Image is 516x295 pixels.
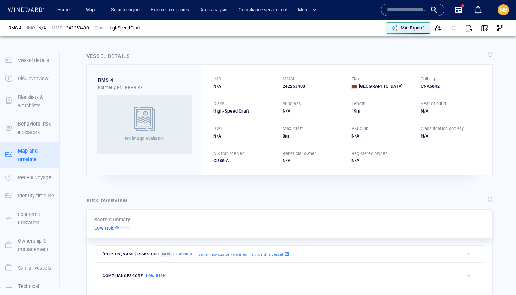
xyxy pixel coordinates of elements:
[351,150,387,157] p: Registered owner
[0,242,59,248] a: Ownership & management
[213,133,274,139] div: N/A
[108,4,142,16] a: Search engine
[213,108,274,114] div: High-Speed Craft
[401,25,425,31] p: MAI Expert™
[98,85,191,91] div: Formerly: ENTERPRISE
[18,264,51,272] p: Similar vessels
[492,20,508,36] button: Visual Link Analysis
[283,83,343,89] div: 242253400
[0,187,59,205] button: Identity timeline
[52,4,75,16] button: Home
[94,215,130,224] p: Score summary
[125,136,164,141] span: No image available
[496,3,510,17] button: MB
[356,108,360,114] span: m
[500,7,507,13] span: MB
[103,274,166,278] span: compliance score -
[283,108,343,114] div: N/A
[83,4,100,16] a: Map
[351,76,360,82] p: Flag
[461,20,477,36] button: Export report
[18,192,54,200] p: Identity timeline
[66,25,89,31] div: 242253400
[18,237,54,254] p: Ownership & management
[213,76,222,82] p: IMO
[148,4,192,16] button: Explore companies
[283,76,294,82] p: MMSI
[351,157,412,164] div: N/A
[421,101,446,107] p: Year of build
[18,147,54,164] p: Map and timeline
[283,157,343,164] div: N/A
[161,252,172,257] span: New
[27,25,36,31] p: IMO
[199,250,289,258] a: Set a new custom defined risk for this vessel
[54,4,72,16] a: Home
[477,20,492,36] button: View on map
[173,252,193,256] span: Low risk
[18,74,49,83] p: Risk overview
[430,20,446,36] button: Add to vessel list
[98,76,113,84] div: RMS 4
[0,75,59,82] a: Risk overview
[0,98,59,104] a: Blacklists & watchlists
[103,252,193,257] span: [PERSON_NAME] risk score -
[283,150,316,157] p: Beneficial owner
[95,25,105,31] p: Class
[213,101,224,107] p: Class
[0,232,59,259] button: Ownership & management
[199,251,283,257] p: Set a new custom defined risk for this vessel
[474,6,482,14] div: Notification center
[0,264,59,271] a: Similar vessels
[8,25,21,31] div: RMS 4
[108,25,140,31] div: HighSpeedCraft
[486,263,511,290] iframe: Chat
[236,4,290,16] a: Compliance service tool
[0,205,59,232] button: Economic utilization
[213,150,244,157] p: AIS transceiver
[421,133,482,139] div: N/A
[0,51,59,69] button: Vessel details
[38,25,46,31] span: N/A
[213,158,229,163] span: Class-A
[0,215,59,221] a: Economic utilization
[0,142,59,169] button: Map and timeline
[0,259,59,277] button: Similar vessels
[18,56,49,65] p: Vessel details
[94,224,114,232] p: Low risk
[18,93,54,110] p: Blacklists & watchlists
[421,83,482,89] div: CNA5842
[198,4,230,16] a: Area analysis
[0,151,59,158] a: Map and timeline
[351,101,366,107] p: Length
[298,6,317,14] span: More
[0,168,59,187] button: Recent voyage
[213,83,221,89] span: N/A
[0,287,59,293] a: Technical details
[86,52,130,60] div: Vessel details
[421,108,482,114] div: N/A
[351,108,356,114] span: 19
[283,133,285,139] span: 0
[0,192,59,199] a: Identity timeline
[80,4,103,16] button: Map
[213,126,223,132] p: DWT
[0,115,59,142] button: Behavioral risk indicators
[0,69,59,88] button: Risk overview
[283,126,303,132] p: Max. draft
[0,125,59,131] a: Behavioral risk indicators
[359,83,402,89] span: [GEOGRAPHIC_DATA]
[52,25,63,31] p: MMSI
[351,126,369,132] p: P&I Club
[351,133,412,139] div: N/A
[18,173,51,182] p: Recent voyage
[18,120,54,137] p: Behavioral risk indicators
[283,101,301,107] p: Subclass
[146,274,166,278] span: Low risk
[0,174,59,181] a: Recent voyage
[0,88,59,115] button: Blacklists & watchlists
